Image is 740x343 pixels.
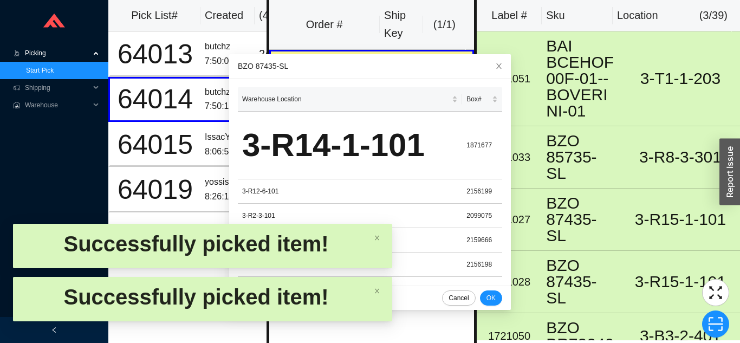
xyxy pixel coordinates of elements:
div: 3-R12-6-101 [242,186,458,197]
div: BAI BCEHOF00F-01--BOVERINI-01 [546,38,616,119]
span: fullscreen [703,284,729,301]
button: scan [702,310,729,338]
div: IssacY [205,130,250,145]
th: Box# sortable [462,87,502,112]
span: scan [703,316,729,332]
span: Box# [466,94,490,105]
div: BZO 87435-SL [546,257,616,306]
th: Warehouse Location sortable [238,87,462,112]
div: Location [617,7,658,24]
div: 2 / 3 [259,45,292,63]
div: Successfully picked item! [22,283,371,310]
button: Cancel [442,290,475,306]
div: ( 3 / 39 ) [699,7,728,24]
div: yossis [205,175,250,190]
div: 3-R15-1-101 [625,274,736,290]
span: close [374,235,380,241]
span: Warehouse Location [242,94,450,105]
span: close [495,62,503,70]
span: Picking [25,44,90,62]
div: BZO 87435-SL [546,195,616,244]
div: 64013 [114,41,196,68]
div: 3-R14-1-101 [242,118,458,172]
div: 64014 [114,86,196,113]
div: 7:50:07 AM [205,54,250,69]
div: 64019 [114,176,196,203]
button: Close [487,54,511,78]
div: 3-R15-1-101 [625,211,736,228]
div: ( 1 / 1 ) [427,16,462,34]
span: Shipping [25,79,90,96]
td: 1871677 [462,112,502,179]
div: ( 4 ) [259,7,294,24]
div: 7:50:13 AM [205,99,250,114]
div: 3-R8-3-301 [625,149,736,165]
div: Successfully picked item! [22,230,371,257]
span: close [374,288,380,294]
div: 64015 [114,131,196,158]
span: Cancel [449,293,469,303]
td: 2159666 [462,228,502,253]
div: BZO 85735-SL [546,133,616,182]
div: 3-R2-3-101 [242,210,458,221]
div: butchz [205,85,250,100]
a: Start Pick [26,67,54,74]
div: 8:06:54 AM [205,145,250,159]
td: 2156199 [462,179,502,204]
td: 2099075 [462,204,502,228]
span: OK [486,293,496,303]
div: butchz [205,40,250,54]
div: 3-T1-1-203 [625,70,736,87]
div: 8:26:14 AM [205,190,250,204]
button: OK [480,290,502,306]
td: 2156198 [462,253,502,277]
div: BZO 87435-SL [238,60,502,72]
span: Warehouse [25,96,90,114]
button: fullscreen [702,279,729,306]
